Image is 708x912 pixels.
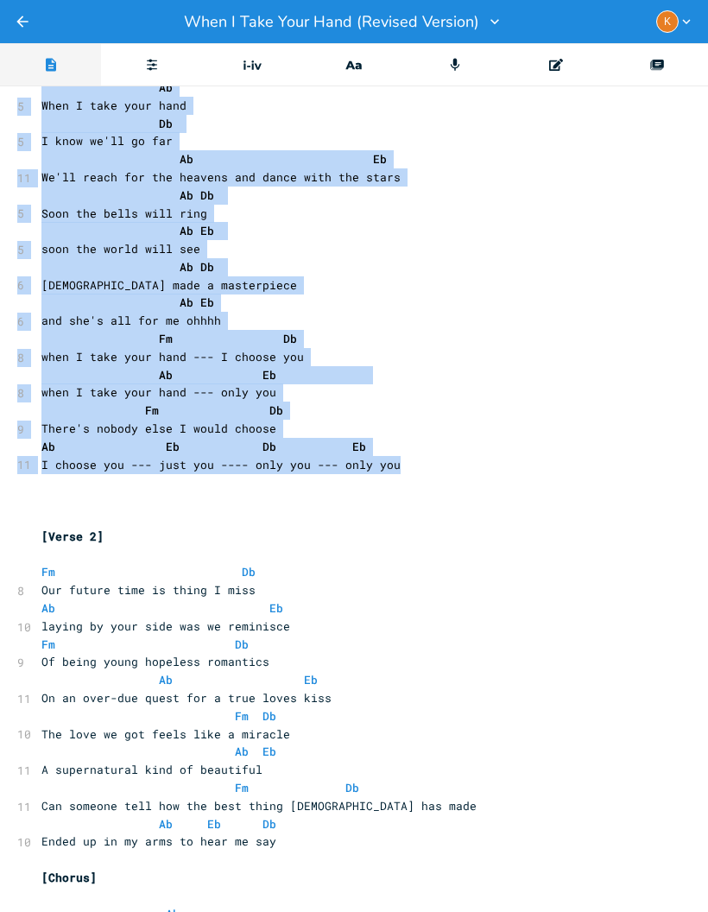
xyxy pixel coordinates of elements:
span: and she's all for me ohhhh [41,313,221,328]
span: Ab [180,187,193,203]
span: Db [200,259,214,275]
span: Fm [41,636,55,652]
span: [Verse 2] [41,529,104,544]
span: Our future time is thing I miss [41,582,256,598]
span: Db [262,816,276,832]
span: Ab [159,79,173,95]
span: Db [262,708,276,724]
span: Ended up in my arms to hear me say [41,833,276,849]
span: I choose you --- just you ---- only you --- only you [41,457,401,472]
span: Ab [41,439,55,454]
span: [Chorus] [41,870,97,885]
span: Db [269,402,283,418]
span: Ab [159,367,173,383]
span: Eb [262,744,276,759]
span: Ab [159,816,173,832]
span: Ab [180,151,193,167]
span: Db [200,187,214,203]
span: Fm [235,780,249,795]
span: Eb [207,816,221,832]
span: Eb [200,294,214,310]
span: Ab [41,600,55,616]
span: Ab [180,294,193,310]
span: Eb [262,367,276,383]
span: Db [159,116,173,131]
span: Eb [304,672,318,687]
span: Eb [352,439,366,454]
span: On an over-due quest for a true loves kiss [41,690,332,706]
span: When I take your hand [41,98,186,113]
span: Of being young hopeless romantics [41,654,269,669]
span: Db [242,564,256,579]
span: We'll reach for the heavens and dance with the stars [41,169,401,185]
span: Db [345,780,359,795]
span: soon the world will see [41,241,200,256]
button: K [656,10,694,33]
span: Eb [373,151,387,167]
span: [DEMOGRAPHIC_DATA] made a masterpiece [41,277,297,293]
span: Ab [235,744,249,759]
span: When I Take Your Hand (Revised Version) [184,14,479,29]
span: Ab [180,223,193,238]
span: Fm [145,402,159,418]
span: Fm [159,331,173,346]
span: Fm [235,708,249,724]
span: Ab [180,259,193,275]
span: when I take your hand --- I choose you [41,349,304,364]
span: Db [235,636,249,652]
span: Soon the bells will ring [41,206,207,221]
span: Eb [200,223,214,238]
span: laying by your side was we reminisce [41,618,290,634]
span: when I take your hand --- only you [41,384,276,400]
span: Eb [166,439,180,454]
span: Can someone tell how the best thing [DEMOGRAPHIC_DATA] has made [41,798,477,814]
span: There's nobody else I would choose [41,421,276,436]
span: I know we'll go far [41,133,173,149]
span: The love we got feels like a miracle [41,726,290,742]
div: kenleyknotes [656,10,679,33]
span: Ab [159,672,173,687]
span: Db [283,331,297,346]
span: Db [262,439,276,454]
span: Eb [269,600,283,616]
span: A supernatural kind of beautiful [41,762,262,777]
span: Fm [41,564,55,579]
